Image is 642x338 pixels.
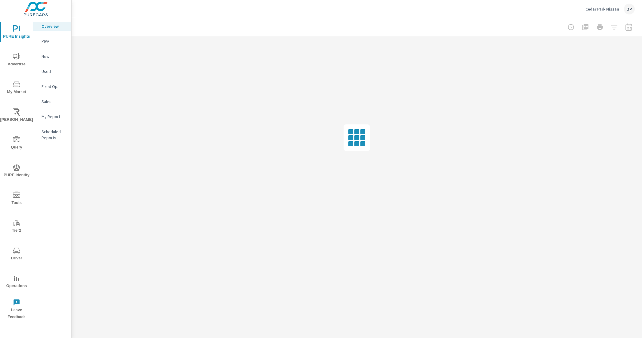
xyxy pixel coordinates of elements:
[2,192,31,206] span: Tools
[42,68,66,74] p: Used
[42,83,66,89] p: Fixed Ops
[2,81,31,95] span: My Market
[33,127,71,142] div: Scheduled Reports
[2,299,31,321] span: Leave Feedback
[2,247,31,262] span: Driver
[2,53,31,68] span: Advertise
[33,97,71,106] div: Sales
[42,53,66,59] p: New
[624,4,635,14] div: DP
[42,129,66,141] p: Scheduled Reports
[42,99,66,105] p: Sales
[2,108,31,123] span: [PERSON_NAME]
[33,22,71,31] div: Overview
[42,23,66,29] p: Overview
[33,67,71,76] div: Used
[33,82,71,91] div: Fixed Ops
[0,18,33,323] div: nav menu
[42,114,66,120] p: My Report
[585,6,619,12] p: Cedar Park Nissan
[33,112,71,121] div: My Report
[42,38,66,44] p: PIPA
[2,25,31,40] span: PURE Insights
[2,136,31,151] span: Query
[2,164,31,179] span: PURE Identity
[2,275,31,289] span: Operations
[2,219,31,234] span: Tier2
[33,52,71,61] div: New
[33,37,71,46] div: PIPA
